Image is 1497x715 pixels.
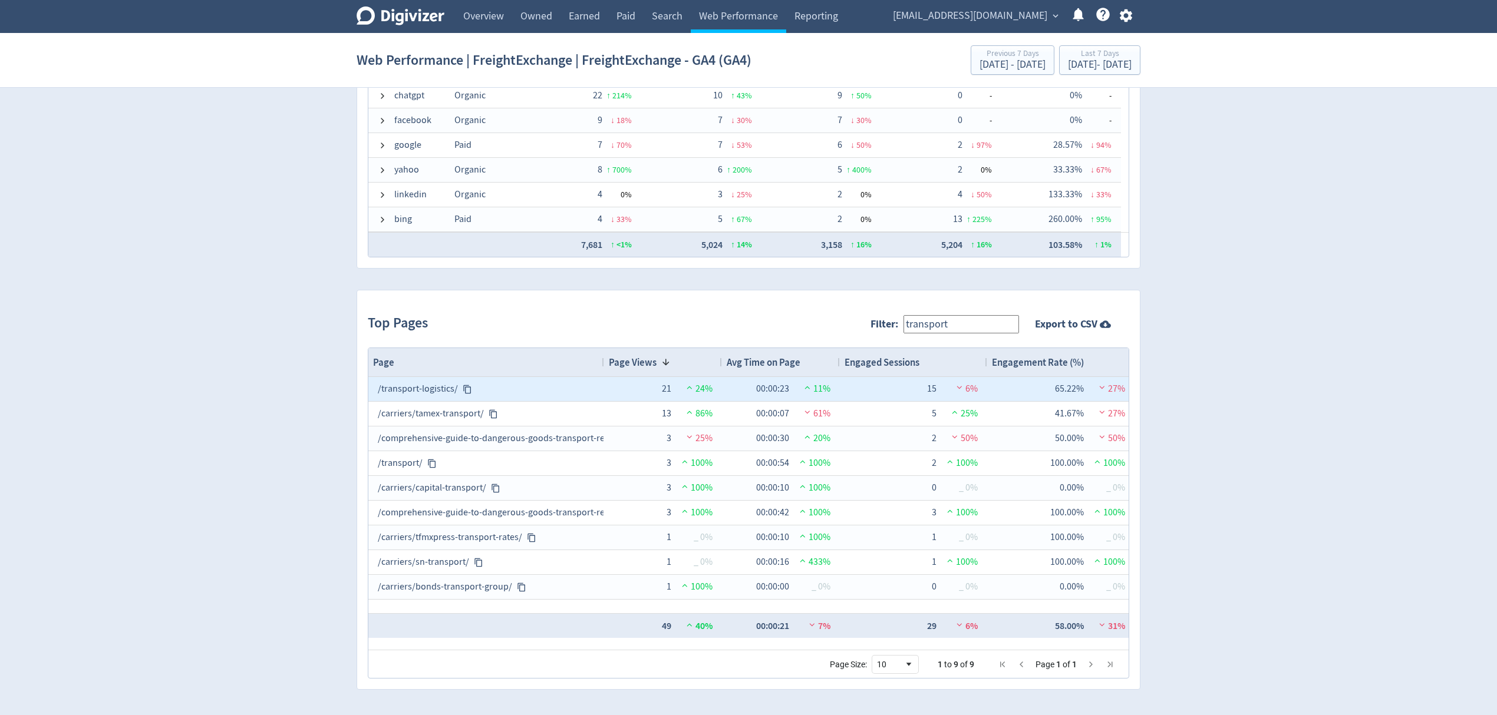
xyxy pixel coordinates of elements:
[1048,188,1082,200] span: 133.33%
[949,408,978,419] span: 25%
[454,114,486,126] span: Organic
[797,507,809,515] img: positive-performance.svg
[694,556,713,568] span: _ 0%
[981,164,992,175] span: 0 %
[454,139,471,151] span: Paid
[616,239,632,250] span: <1 %
[944,556,956,565] img: positive-performance.svg
[357,41,751,79] h1: Web Performance | FreightExchange | FreightExchange - GA4 (GA4)
[944,660,952,669] span: to
[621,189,632,200] span: 0 %
[907,452,937,475] div: 2
[378,402,595,425] div: /carriers/tamex-transport/
[611,115,615,125] span: ↓
[959,531,978,543] span: _ 0%
[1090,164,1094,175] span: ↓
[1063,660,1070,669] span: of
[949,432,978,444] span: 50%
[797,482,830,494] span: 100%
[1053,164,1082,176] span: 33.33%
[1096,383,1125,395] span: 27%
[1092,556,1125,568] span: 100%
[731,90,735,101] span: ↑
[907,501,937,524] div: 3
[850,115,855,125] span: ↓
[731,189,735,200] span: ↓
[679,581,713,592] span: 100%
[756,427,789,450] div: 00:00:30
[852,164,872,175] span: 400 %
[797,556,809,565] img: positive-performance.svg
[1050,551,1084,574] div: 100.00%
[609,356,657,369] span: Page Views
[850,239,855,250] span: ↑
[889,6,1061,25] button: [EMAIL_ADDRESS][DOMAIN_NAME]
[378,476,595,499] div: /carriers/capital-transport/
[1106,531,1125,543] span: _ 0%
[454,164,486,176] span: Organic
[970,660,974,669] span: 9
[1090,140,1094,150] span: ↓
[1048,213,1082,225] span: 260.00%
[378,427,595,450] div: /comprehensive-guide-to-dangerous-goods-transport-regulations-and-best-practices-2/
[954,660,958,669] span: 9
[378,551,595,574] div: /carriers/sn-transport/
[1068,59,1132,70] div: [DATE] - [DATE]
[1096,432,1108,441] img: negative-performance.svg
[731,214,735,224] span: ↑
[959,581,978,592] span: _ 0%
[642,378,671,400] div: 21
[1072,660,1077,669] span: 1
[802,383,813,392] img: positive-performance.svg
[958,164,962,176] span: 2
[684,432,713,444] span: 25%
[713,90,723,101] span: 10
[845,356,919,369] span: Engaged Sessions
[642,427,671,450] div: 3
[616,140,632,150] span: 70 %
[954,383,965,392] img: negative-performance.svg
[954,620,978,632] span: 6%
[684,432,695,441] img: negative-performance.svg
[856,239,872,250] span: 16 %
[850,140,855,150] span: ↓
[941,239,962,251] span: 5,204
[1035,317,1097,332] strong: Export to CSV
[1106,482,1125,494] span: _ 0%
[642,476,671,499] div: 3
[977,239,992,250] span: 16 %
[756,614,789,637] div: 00:00:21
[959,482,978,494] span: _ 0%
[958,188,962,200] span: 4
[812,581,830,592] span: _ 0%
[394,183,427,206] span: linkedin
[944,457,956,466] img: positive-performance.svg
[1092,556,1103,565] img: positive-performance.svg
[1096,408,1108,416] img: negative-performance.svg
[960,660,968,669] span: of
[1050,501,1084,524] div: 100.00%
[616,115,632,125] span: 18 %
[938,660,942,669] span: 1
[737,140,752,150] span: 53 %
[872,655,919,674] div: Page Size
[907,378,937,400] div: 15
[1096,140,1112,150] span: 94 %
[949,432,961,441] img: negative-performance.svg
[378,452,595,475] div: /transport/
[944,507,956,515] img: positive-performance.svg
[1070,90,1082,101] span: 0%
[907,476,937,499] div: 0
[378,501,595,524] div: /comprehensive-guide-to-dangerous-goods-transport-regulations-and-best-practices/
[1054,614,1084,637] div: 58.00%
[606,90,611,101] span: ↑
[998,660,1007,669] div: First Page
[856,140,872,150] span: 50 %
[837,139,842,151] span: 6
[971,239,975,250] span: ↑
[642,402,671,425] div: 13
[684,408,713,419] span: 86%
[954,620,965,629] img: negative-performance.svg
[958,114,962,126] span: 0
[837,213,842,225] span: 2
